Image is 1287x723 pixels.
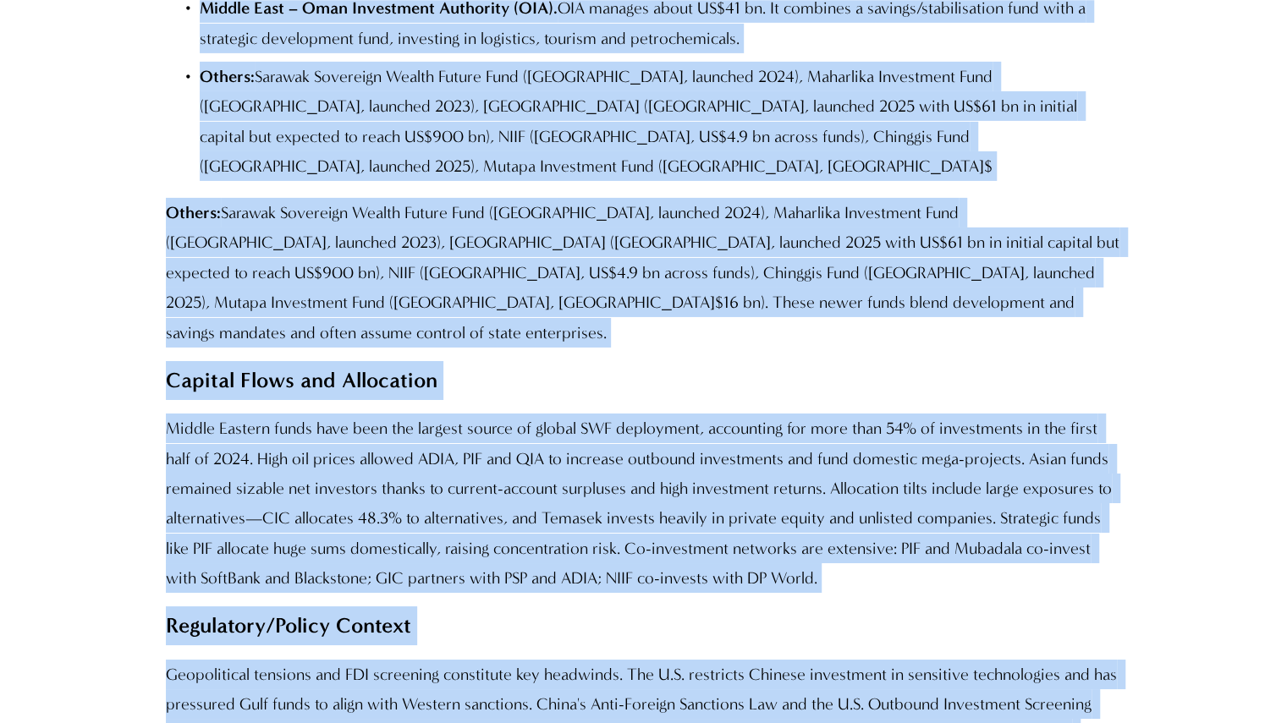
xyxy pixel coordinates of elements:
p: Sarawak Sovereign Wealth Future Fund ([GEOGRAPHIC_DATA], launched 2024), Maharlika Investment Fun... [200,62,1122,182]
p: Sarawak Sovereign Wealth Future Fund ([GEOGRAPHIC_DATA], launched 2024), Maharlika Investment Fun... [166,198,1122,348]
strong: Regulatory/Policy Context [166,612,411,638]
strong: Others: [166,203,221,222]
p: Middle Eastern funds have been the largest source of global SWF deployment, accounting for more t... [166,414,1122,593]
strong: Others: [200,67,255,86]
strong: Capital Flows and Allocation [166,367,437,392]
